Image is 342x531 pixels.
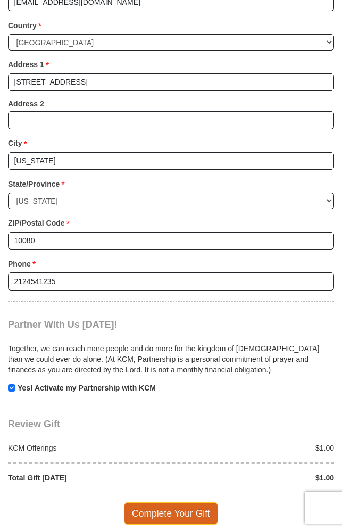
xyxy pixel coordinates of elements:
div: KCM Offerings [3,443,171,453]
span: Review Gift [8,419,60,429]
strong: Country [8,18,37,33]
strong: City [8,136,22,151]
span: Complete Your Gift [124,502,218,525]
p: Together, we can reach more people and do more for the kingdom of [DEMOGRAPHIC_DATA] than we coul... [8,343,334,375]
div: $1.00 [171,443,340,453]
strong: Address 1 [8,57,44,72]
strong: ZIP/Postal Code [8,215,65,230]
div: Total Gift [DATE] [3,472,171,483]
span: Partner With Us [DATE]! [8,319,118,330]
strong: Yes! Activate my Partnership with KCM [18,384,156,392]
div: $1.00 [171,472,340,483]
strong: State/Province [8,177,60,192]
strong: Address 2 [8,96,44,111]
strong: Phone [8,256,31,271]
